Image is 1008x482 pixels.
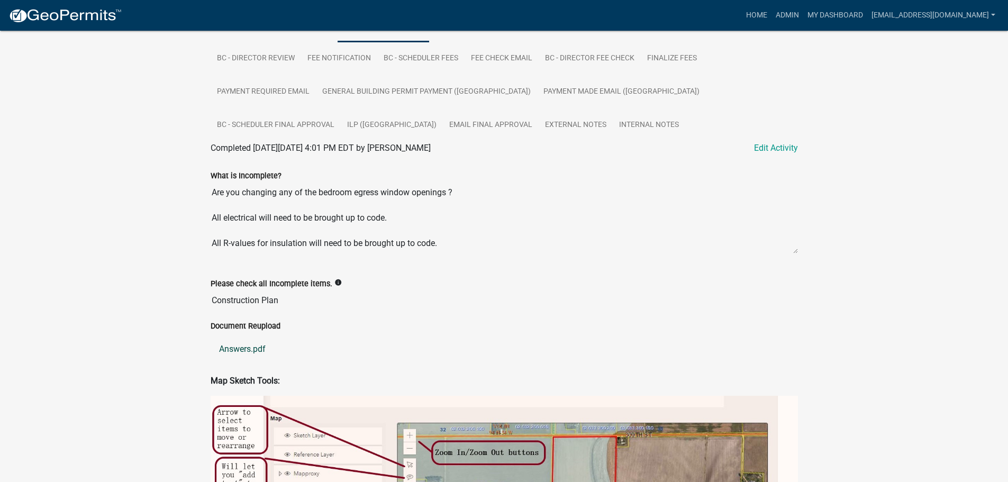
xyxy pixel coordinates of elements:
[539,42,641,76] a: BC - Director Fee Check
[537,75,706,109] a: Payment Made Email ([GEOGRAPHIC_DATA])
[443,108,539,142] a: Email Final Approval
[211,108,341,142] a: BC - Scheduler Final Approval
[211,172,281,180] label: What is Incomplete?
[377,42,465,76] a: BC - Scheduler Fees
[211,280,332,288] label: Please check all Incomplete items.
[301,42,377,76] a: Fee Notification
[771,5,803,25] a: Admin
[211,376,280,386] strong: Map Sketch Tools:
[211,182,798,254] textarea: Are you changing any of the bedroom egress window openings ? All electrical will need to be broug...
[334,279,342,286] i: info
[211,42,301,76] a: BC - Director Review
[211,75,316,109] a: Payment Required Email
[613,108,685,142] a: Internal Notes
[742,5,771,25] a: Home
[341,108,443,142] a: ILP ([GEOGRAPHIC_DATA])
[641,42,703,76] a: Finalize Fees
[211,337,798,362] a: Answers.pdf
[803,5,867,25] a: My Dashboard
[211,143,431,153] span: Completed [DATE][DATE] 4:01 PM EDT by [PERSON_NAME]
[211,323,280,330] label: Document Reupload
[465,42,539,76] a: Fee Check Email
[316,75,537,109] a: General Building Permit Payment ([GEOGRAPHIC_DATA])
[754,142,798,154] a: Edit Activity
[539,108,613,142] a: External Notes
[867,5,1000,25] a: [EMAIL_ADDRESS][DOMAIN_NAME]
